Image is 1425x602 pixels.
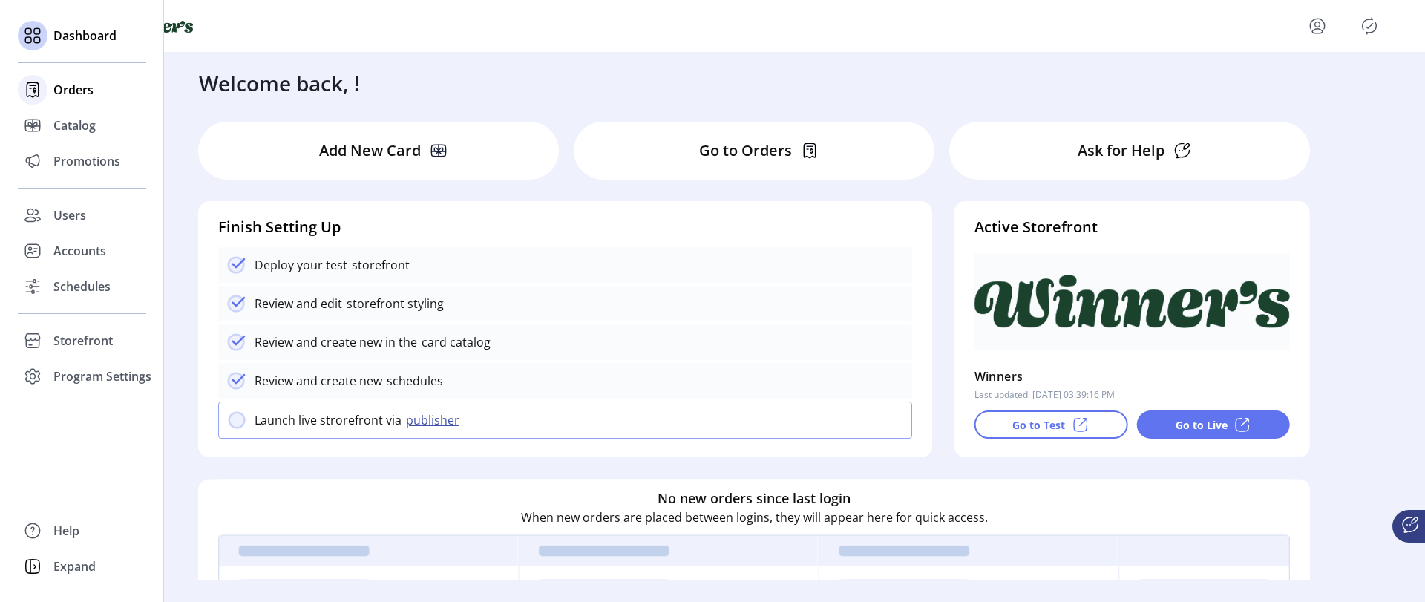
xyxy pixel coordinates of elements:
span: Schedules [53,278,111,295]
p: Winners [974,364,1023,388]
p: Launch live strorefront via [255,411,402,429]
h4: Active Storefront [974,216,1290,238]
span: Storefront [53,332,113,350]
p: When new orders are placed between logins, they will appear here for quick access. [521,508,988,526]
h3: Welcome back, ! [199,68,360,99]
p: Add New Card [319,140,421,162]
span: Dashboard [53,27,117,45]
p: Last updated: [DATE] 03:39:16 PM [974,388,1115,402]
button: menu [1306,14,1329,38]
p: Review and edit [255,295,342,313]
p: Review and create new in the [255,333,417,351]
span: Promotions [53,152,120,170]
p: schedules [382,372,443,390]
h4: Finish Setting Up [218,216,912,238]
span: Help [53,522,79,540]
h6: No new orders since last login [658,488,851,508]
p: Go to Live [1176,417,1228,433]
span: Users [53,206,86,224]
span: Program Settings [53,367,151,385]
span: Catalog [53,117,96,134]
p: Deploy your test [255,256,347,274]
p: storefront [347,256,410,274]
button: publisher [402,411,468,429]
p: Review and create new [255,372,382,390]
p: storefront styling [342,295,444,313]
p: Go to Test [1012,417,1065,433]
p: Ask for Help [1078,140,1164,162]
p: card catalog [417,333,491,351]
span: Expand [53,557,96,575]
span: Orders [53,81,94,99]
p: Go to Orders [699,140,792,162]
span: Accounts [53,242,106,260]
button: Publisher Panel [1357,14,1381,38]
